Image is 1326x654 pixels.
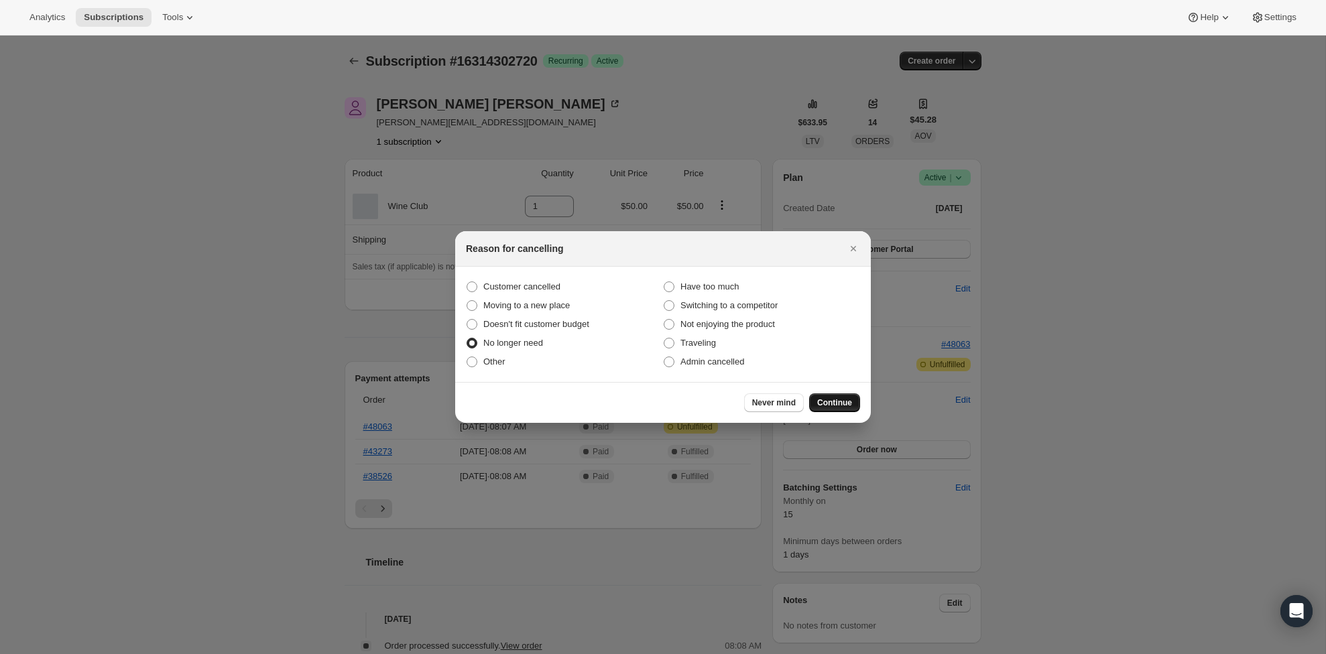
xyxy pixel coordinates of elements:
[1243,8,1305,27] button: Settings
[154,8,204,27] button: Tools
[680,319,775,329] span: Not enjoying the product
[483,281,560,291] span: Customer cancelled
[809,393,860,412] button: Continue
[1200,12,1218,23] span: Help
[466,242,563,255] h2: Reason for cancelling
[162,12,183,23] span: Tools
[1264,12,1297,23] span: Settings
[483,338,543,348] span: No longer need
[752,397,796,408] span: Never mind
[844,239,863,258] button: Close
[76,8,152,27] button: Subscriptions
[1280,595,1313,627] div: Open Intercom Messenger
[680,281,739,291] span: Have too much
[1179,8,1240,27] button: Help
[483,300,570,310] span: Moving to a new place
[680,300,778,310] span: Switching to a competitor
[744,393,804,412] button: Never mind
[817,397,852,408] span: Continue
[29,12,65,23] span: Analytics
[680,338,716,348] span: Traveling
[21,8,73,27] button: Analytics
[680,356,744,367] span: Admin cancelled
[483,319,589,329] span: Doesn't fit customer budget
[483,356,505,367] span: Other
[84,12,143,23] span: Subscriptions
